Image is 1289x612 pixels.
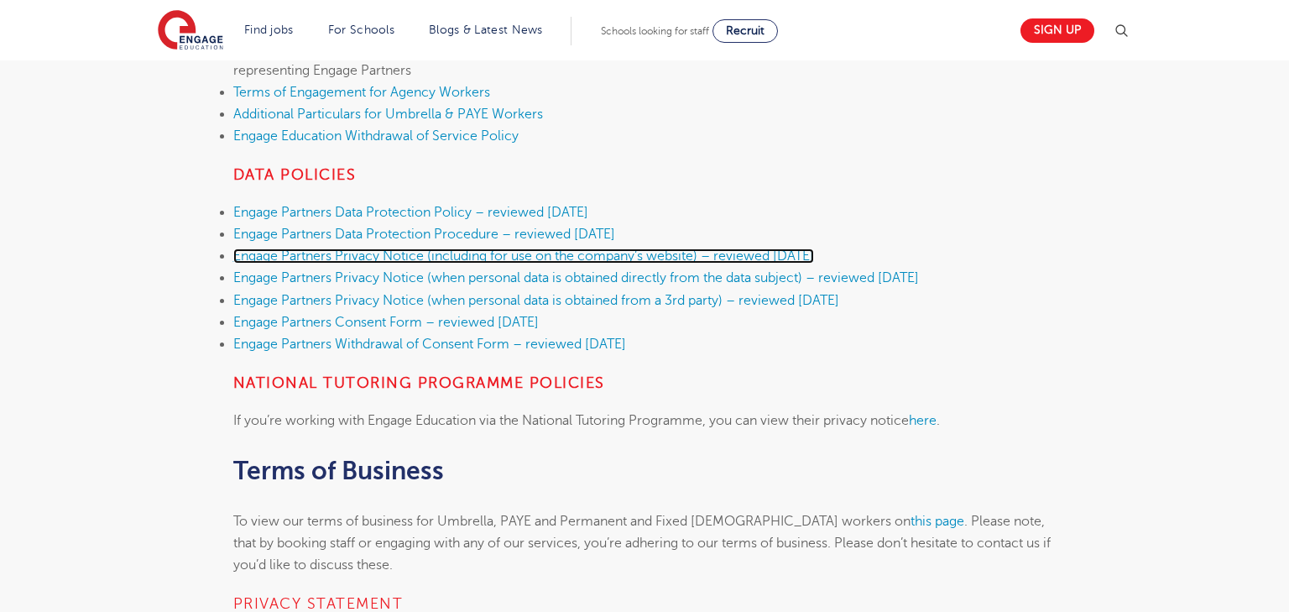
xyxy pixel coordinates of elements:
a: Engage Partners Withdrawal of Consent Form – reviewed [DATE] [233,337,626,352]
a: Terms of Engagement for Agency Workers [233,85,490,100]
span: To view our terms of business for Umbrella, PAYE and Permanent and Fixed [DEMOGRAPHIC_DATA] worke... [233,514,911,529]
img: Engage Education [158,10,223,52]
a: Engage Partners Data Protection Procedure – reviewed [DATE] [233,227,615,242]
b: National Tutoring Programme Policies [233,374,605,391]
a: Find jobs [244,24,294,36]
span: – The employee handbook sets down the actions and behaviour expected of employees when representi... [233,40,986,77]
a: Engage Partners Privacy Notice (when personal data is obtained from a 3rd party) – reviewed [DATE] [233,293,839,308]
a: Engage Education Withdrawal of Service Policy [233,128,519,144]
a: Blogs & Latest News [429,24,543,36]
a: Sign up [1020,18,1094,43]
a: Additional Particulars for Umbrella & PAYE Workers [233,107,543,122]
h2: Terms of Business [233,457,1057,485]
span: Recruit [726,24,765,37]
a: this page [911,514,964,529]
span: Schools looking for staff [601,25,709,37]
p: If you’re working with Engage Education via the National Tutoring Programme, you can view their p... [233,410,1057,432]
a: Engage Partners Data Protection Policy – reviewed [DATE] [233,205,588,220]
span: . Please note, that by booking staff or engaging with any of our services, you’re adhering to our... [233,514,1051,573]
a: For Schools [328,24,394,36]
a: Engage Partners Privacy Notice (when personal data is obtained directly from the data subject) – ... [233,270,919,285]
a: Engage Partners Privacy Notice (including for use on the company’s website) – reviewed [DATE] [233,248,814,264]
strong: Data Policies [233,166,357,183]
a: Recruit [712,19,778,43]
a: here [909,413,937,428]
a: Engage Partners Consent Form – reviewed [DATE] [233,315,539,330]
